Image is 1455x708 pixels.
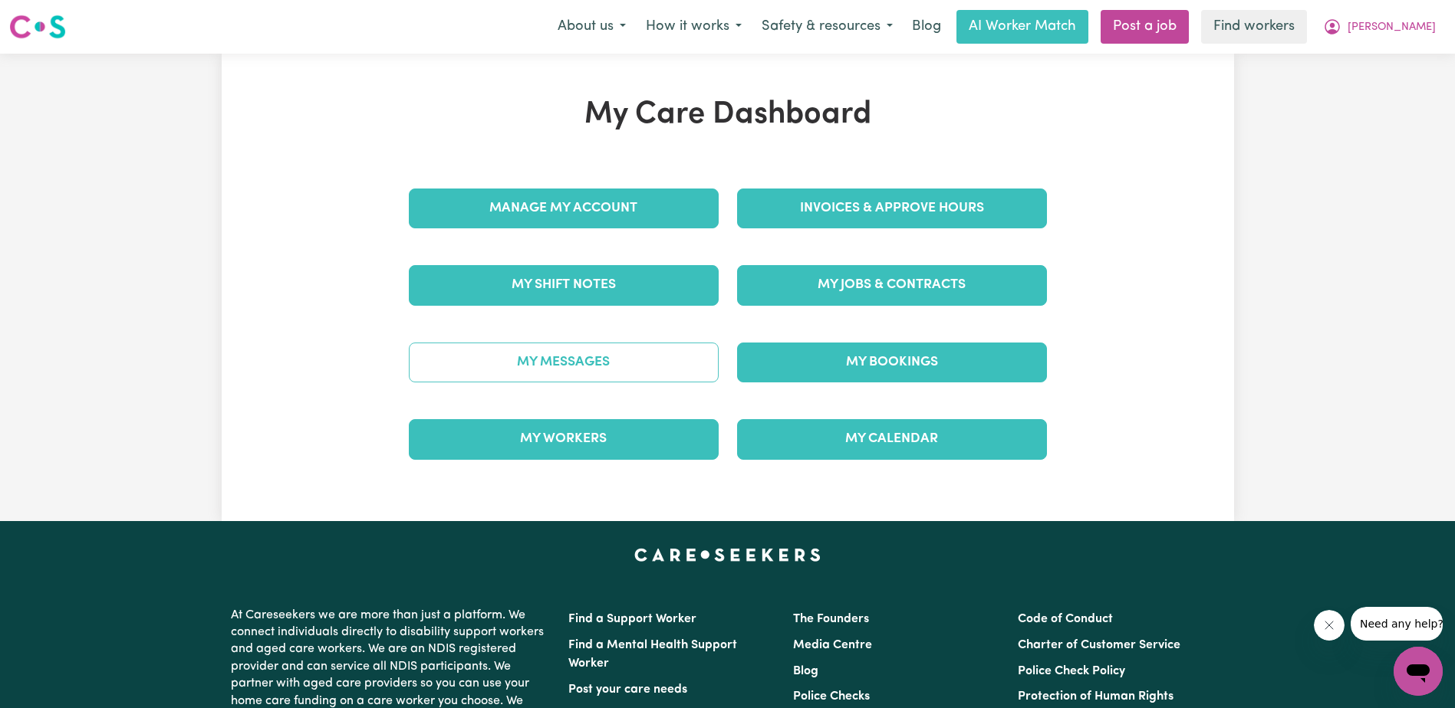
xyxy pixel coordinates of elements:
[1348,19,1436,36] span: [PERSON_NAME]
[568,613,696,625] a: Find a Support Worker
[793,665,818,677] a: Blog
[9,11,93,23] span: Need any help?
[636,11,752,43] button: How it works
[548,11,636,43] button: About us
[1313,11,1446,43] button: My Account
[568,639,737,670] a: Find a Mental Health Support Worker
[634,549,821,561] a: Careseekers home page
[9,9,66,44] a: Careseekers logo
[793,639,872,651] a: Media Centre
[400,97,1056,133] h1: My Care Dashboard
[1018,639,1180,651] a: Charter of Customer Service
[409,343,719,382] a: My Messages
[568,683,687,696] a: Post your care needs
[956,10,1088,44] a: AI Worker Match
[737,265,1047,305] a: My Jobs & Contracts
[409,265,719,305] a: My Shift Notes
[737,343,1047,382] a: My Bookings
[903,10,950,44] a: Blog
[1201,10,1307,44] a: Find workers
[737,188,1047,228] a: Invoices & Approve Hours
[1018,665,1125,677] a: Police Check Policy
[409,188,719,228] a: Manage My Account
[737,419,1047,459] a: My Calendar
[793,690,870,703] a: Police Checks
[409,419,719,459] a: My Workers
[1018,613,1113,625] a: Code of Conduct
[752,11,903,43] button: Safety & resources
[793,613,869,625] a: The Founders
[1314,610,1345,641] iframe: Close message
[1018,690,1174,703] a: Protection of Human Rights
[1394,647,1443,696] iframe: Button to launch messaging window
[9,13,66,41] img: Careseekers logo
[1351,607,1443,641] iframe: Message from company
[1101,10,1189,44] a: Post a job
